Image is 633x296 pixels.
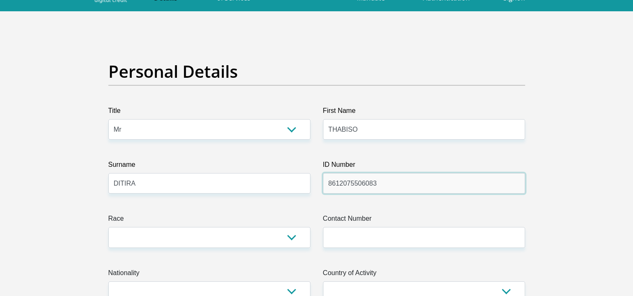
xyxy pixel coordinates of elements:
label: Nationality [108,268,310,281]
label: Contact Number [323,214,525,227]
input: ID Number [323,173,525,194]
label: ID Number [323,160,525,173]
label: Title [108,106,310,119]
h2: Personal Details [108,61,525,82]
label: Country of Activity [323,268,525,281]
label: Surname [108,160,310,173]
input: First Name [323,119,525,140]
input: Contact Number [323,227,525,248]
label: Race [108,214,310,227]
input: Surname [108,173,310,194]
label: First Name [323,106,525,119]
